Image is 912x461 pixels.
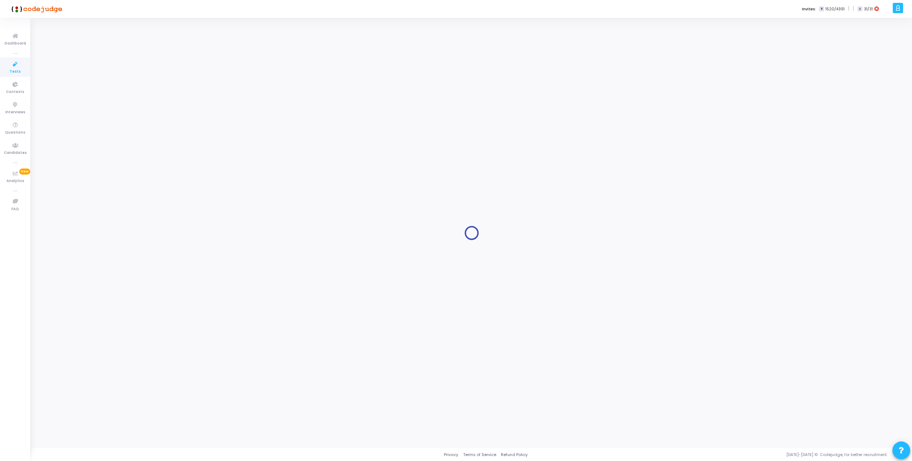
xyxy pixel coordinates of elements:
[9,2,62,16] img: logo
[501,452,528,458] a: Refund Policy
[528,452,903,458] div: [DATE]-[DATE] © Codejudge, for better recruitment.
[19,169,30,175] span: New
[857,6,862,12] span: I
[5,130,25,136] span: Questions
[5,109,25,115] span: Interviews
[819,6,824,12] span: T
[5,41,26,47] span: Dashboard
[10,69,21,75] span: Tests
[444,452,458,458] a: Privacy
[4,150,27,156] span: Candidates
[853,5,854,12] span: |
[463,452,496,458] a: Terms of Service
[802,6,816,12] label: Invites:
[825,6,845,12] span: 1520/4391
[6,178,24,184] span: Analytics
[11,206,19,212] span: FAQ
[864,6,873,12] span: 31/31
[848,5,849,12] span: |
[6,89,24,95] span: Contests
